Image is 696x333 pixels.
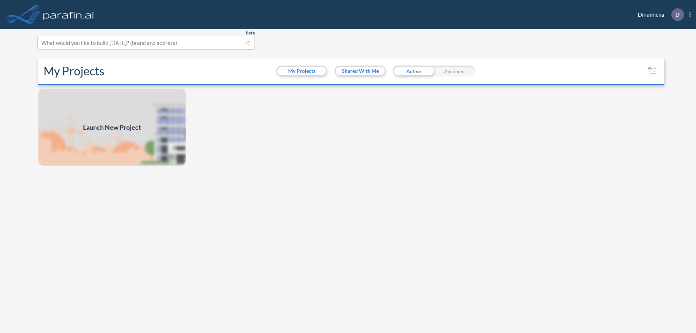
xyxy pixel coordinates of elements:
[38,88,186,166] a: Launch New Project
[246,30,255,36] span: Beta
[434,66,475,76] div: Archived
[336,67,385,75] button: Shared With Me
[277,67,326,75] button: My Projects
[43,64,104,78] h2: My Projects
[647,65,658,77] button: sort
[627,8,691,21] div: Dinamicka
[83,122,141,132] span: Launch New Project
[42,7,95,22] img: logo
[393,66,434,76] div: Active
[38,88,186,166] img: add
[675,11,680,18] p: D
